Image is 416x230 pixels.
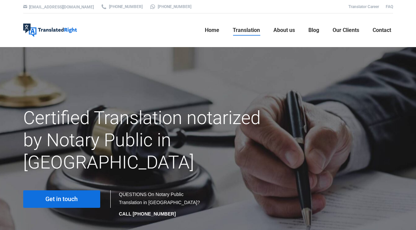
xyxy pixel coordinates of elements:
span: Blog [308,27,319,34]
a: FAQ [386,4,393,9]
span: Get in touch [45,196,78,202]
a: [EMAIL_ADDRESS][DOMAIN_NAME] [29,5,94,9]
h1: Certified Translation notarized by Notary Public in [GEOGRAPHIC_DATA] [23,107,266,174]
a: About us [271,20,297,41]
span: Home [205,27,219,34]
span: Contact [373,27,391,34]
strong: CALL [PHONE_NUMBER] [119,211,176,217]
a: Translation [231,20,262,41]
a: Home [203,20,221,41]
a: Translator Career [348,4,379,9]
span: Our Clients [333,27,359,34]
img: Translated Right [23,24,77,37]
a: Contact [371,20,393,41]
a: [PHONE_NUMBER] [149,4,191,10]
a: [PHONE_NUMBER] [101,4,143,10]
a: Our Clients [331,20,361,41]
a: Get in touch [23,190,100,208]
div: QUESTIONS On Notary Public Translation in [GEOGRAPHIC_DATA]? [119,190,201,218]
span: About us [273,27,295,34]
a: Blog [306,20,321,41]
span: Translation [233,27,260,34]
